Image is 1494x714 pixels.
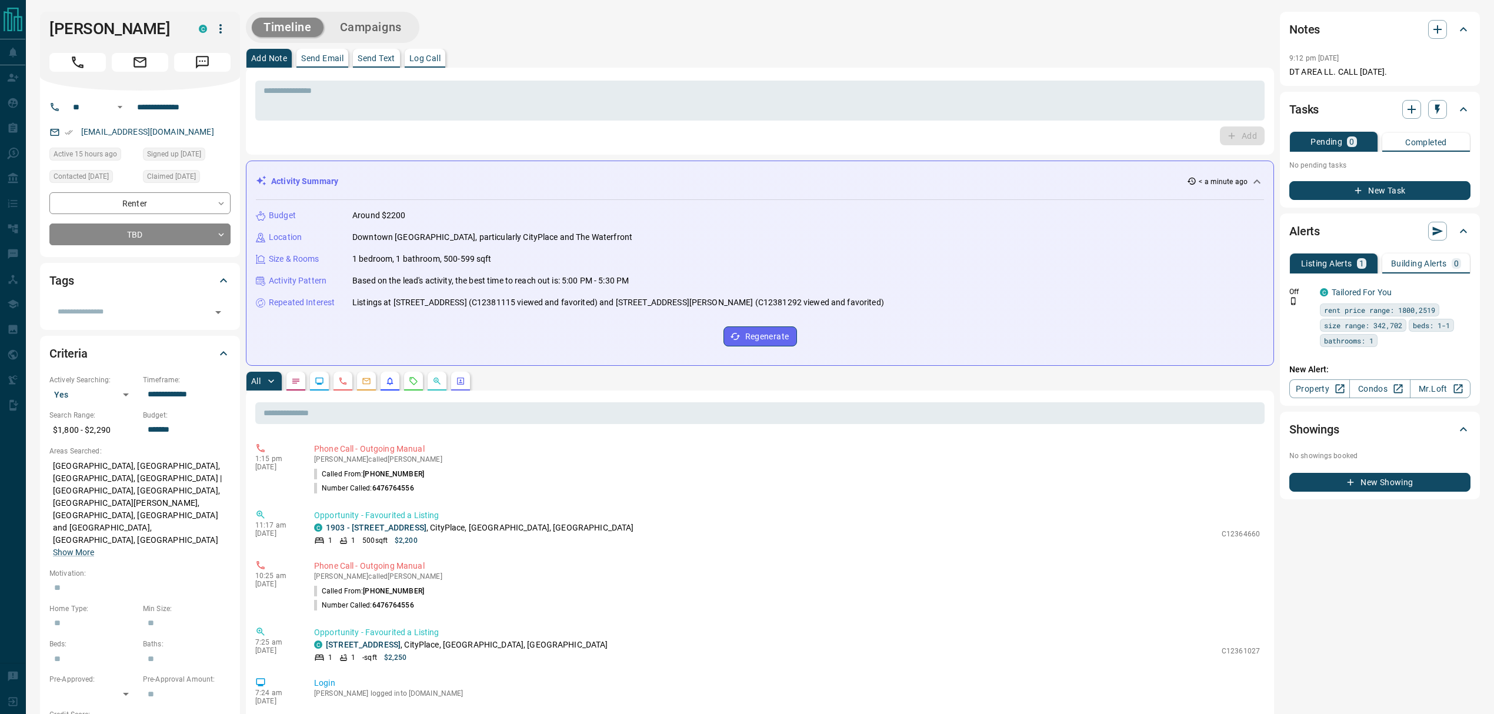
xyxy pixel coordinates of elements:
div: Criteria [49,339,231,368]
div: condos.ca [314,523,322,532]
p: Number Called: [314,600,414,610]
p: , CityPlace, [GEOGRAPHIC_DATA], [GEOGRAPHIC_DATA] [326,639,608,651]
p: Budget [269,209,296,222]
span: Active 15 hours ago [54,148,117,160]
h1: [PERSON_NAME] [49,19,181,38]
p: 7:24 am [255,689,296,697]
p: Add Note [251,54,287,62]
p: 1 [1359,259,1364,268]
p: Listings at [STREET_ADDRESS] (C12381115 viewed and favorited) and [STREET_ADDRESS][PERSON_NAME] (... [352,296,884,309]
button: Open [210,304,226,321]
span: beds: 1-1 [1413,319,1450,331]
svg: Listing Alerts [385,376,395,386]
div: Mon Sep 15 2025 [49,148,137,164]
h2: Criteria [49,344,88,363]
a: 1903 - [STREET_ADDRESS] [326,523,426,532]
p: 9:12 pm [DATE] [1289,54,1339,62]
p: Pre-Approved: [49,674,137,685]
div: Alerts [1289,217,1470,245]
p: Actively Searching: [49,375,137,385]
p: [DATE] [255,646,296,655]
button: New Task [1289,181,1470,200]
span: Email [112,53,168,72]
p: $1,800 - $2,290 [49,421,137,440]
p: No showings booked [1289,451,1470,461]
h2: Tags [49,271,74,290]
p: Location [269,231,302,243]
p: , CityPlace, [GEOGRAPHIC_DATA], [GEOGRAPHIC_DATA] [326,522,633,534]
p: 1:15 pm [255,455,296,463]
svg: Emails [362,376,371,386]
svg: Agent Actions [456,376,465,386]
p: All [251,377,261,385]
p: Around $2200 [352,209,406,222]
p: Min Size: [143,603,231,614]
svg: Lead Browsing Activity [315,376,324,386]
button: Campaigns [328,18,413,37]
a: [STREET_ADDRESS] [326,640,401,649]
h2: Notes [1289,20,1320,39]
p: Opportunity - Favourited a Listing [314,626,1260,639]
svg: Email Verified [65,128,73,136]
p: 1 [328,652,332,663]
span: 6476764556 [372,484,414,492]
span: [PHONE_NUMBER] [363,470,424,478]
p: Beds: [49,639,137,649]
p: No pending tasks [1289,156,1470,174]
p: Search Range: [49,410,137,421]
p: Areas Searched: [49,446,231,456]
p: Activity Pattern [269,275,326,287]
div: Renter [49,192,231,214]
p: - sqft [362,652,377,663]
div: Tags [49,266,231,295]
p: Phone Call - Outgoing Manual [314,560,1260,572]
p: C12364660 [1222,529,1260,539]
span: Signed up [DATE] [147,148,201,160]
svg: Notes [291,376,301,386]
p: Completed [1405,138,1447,146]
p: C12361027 [1222,646,1260,656]
p: Log Call [409,54,441,62]
p: New Alert: [1289,363,1470,376]
p: [GEOGRAPHIC_DATA], [GEOGRAPHIC_DATA], [GEOGRAPHIC_DATA], [GEOGRAPHIC_DATA] | [GEOGRAPHIC_DATA], [... [49,456,231,562]
p: Downtown [GEOGRAPHIC_DATA], particularly CityPlace and The Waterfront [352,231,632,243]
p: 7:25 am [255,638,296,646]
p: DT AREA LL. CALL [DATE]. [1289,66,1470,78]
span: 6476764556 [372,601,414,609]
p: Baths: [143,639,231,649]
p: Motivation: [49,568,231,579]
span: [PHONE_NUMBER] [363,587,424,595]
a: Mr.Loft [1410,379,1470,398]
p: [PERSON_NAME] called [PERSON_NAME] [314,572,1260,580]
p: 0 [1349,138,1354,146]
span: Contacted [DATE] [54,171,109,182]
span: rent price range: 1800,2519 [1324,304,1435,316]
svg: Opportunities [432,376,442,386]
button: Open [113,100,127,114]
svg: Push Notification Only [1289,297,1298,305]
p: 11:17 am [255,521,296,529]
p: Send Email [301,54,344,62]
div: Thu Sep 04 2025 [143,170,231,186]
a: Condos [1349,379,1410,398]
p: Home Type: [49,603,137,614]
button: Timeline [252,18,324,37]
p: Called From: [314,469,424,479]
p: Activity Summary [271,175,338,188]
p: 500 sqft [362,535,388,546]
h2: Alerts [1289,222,1320,241]
div: condos.ca [1320,288,1328,296]
p: Pending [1310,138,1342,146]
p: [DATE] [255,463,296,471]
p: Phone Call - Outgoing Manual [314,443,1260,455]
div: condos.ca [199,25,207,33]
div: condos.ca [314,640,322,649]
div: Yes [49,385,137,404]
p: [DATE] [255,529,296,538]
p: [PERSON_NAME] called [PERSON_NAME] [314,455,1260,463]
p: Send Text [358,54,395,62]
div: Sat Sep 06 2025 [49,170,137,186]
p: Timeframe: [143,375,231,385]
p: $2,250 [384,652,407,663]
p: 10:25 am [255,572,296,580]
